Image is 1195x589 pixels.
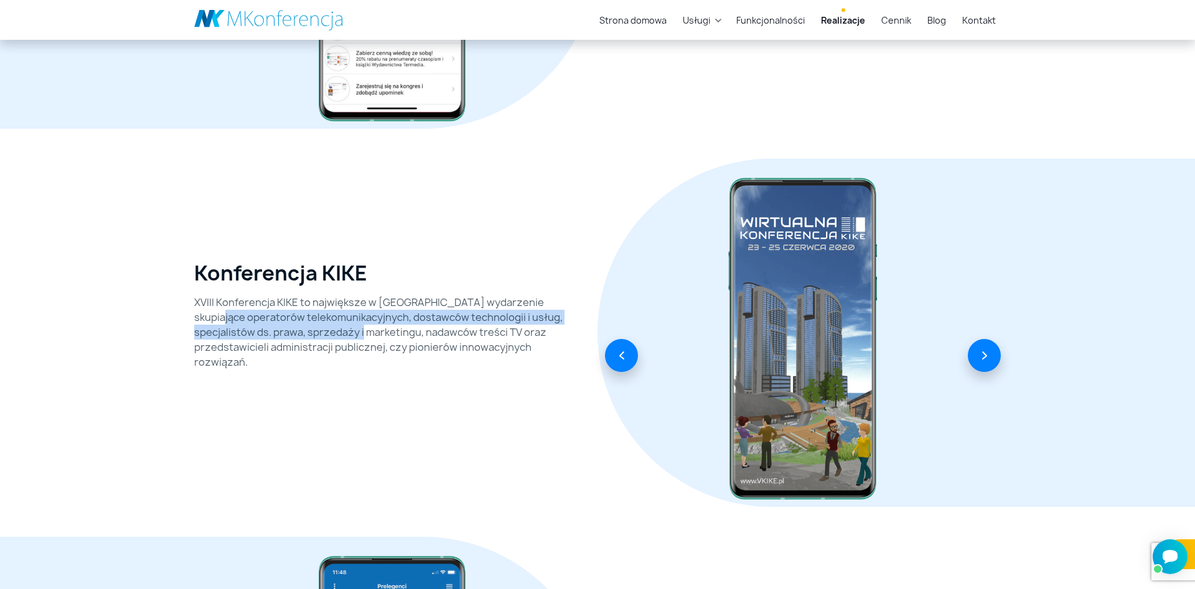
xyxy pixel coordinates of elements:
[678,9,715,32] a: Usługi
[731,9,810,32] a: Funkcjonalności
[957,9,1001,32] a: Kontakt
[720,171,886,507] img: Konferencja KIKE
[594,9,672,32] a: Strona domowa
[194,295,568,369] p: XVIII Konferencja KIKE to największe w [GEOGRAPHIC_DATA] wydarzenie skupiające operatorów telekom...
[922,9,951,32] a: Blog
[194,261,367,285] h2: Konferencja KIKE
[876,9,916,32] a: Cennik
[1153,539,1188,574] iframe: Smartsupp widget button
[816,9,870,32] a: Realizacje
